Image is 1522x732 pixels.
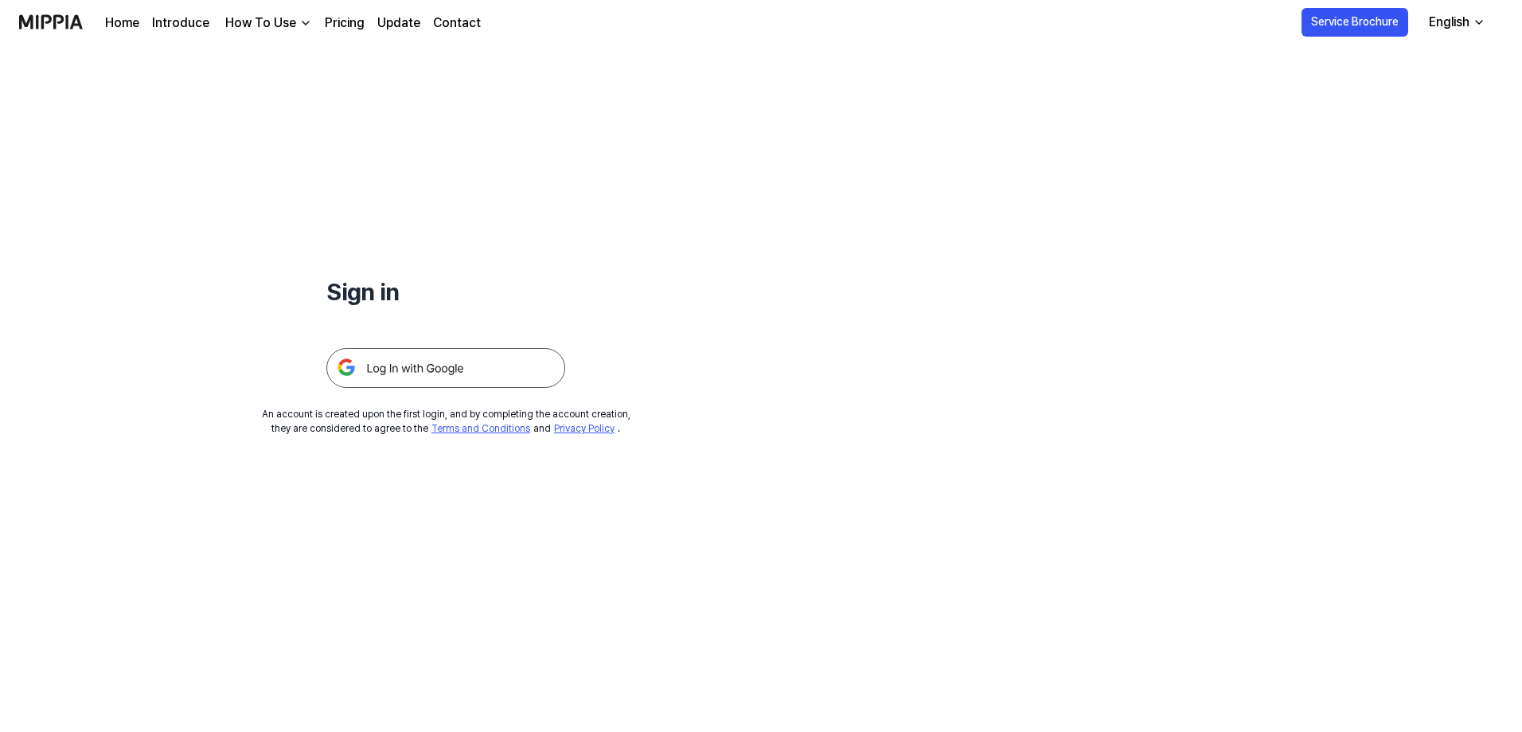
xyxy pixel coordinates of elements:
[377,14,420,33] a: Update
[554,423,615,434] a: Privacy Policy
[222,14,312,33] button: How To Use
[326,348,565,388] img: 구글 로그인 버튼
[431,423,530,434] a: Terms and Conditions
[105,14,139,33] a: Home
[1302,8,1408,37] button: Service Brochure
[222,14,299,33] div: How To Use
[1426,13,1473,32] div: English
[1416,6,1495,38] button: English
[326,274,565,310] h1: Sign in
[262,407,630,436] div: An account is created upon the first login, and by completing the account creation, they are cons...
[152,14,209,33] a: Introduce
[433,14,481,33] a: Contact
[299,17,312,29] img: down
[325,14,365,33] a: Pricing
